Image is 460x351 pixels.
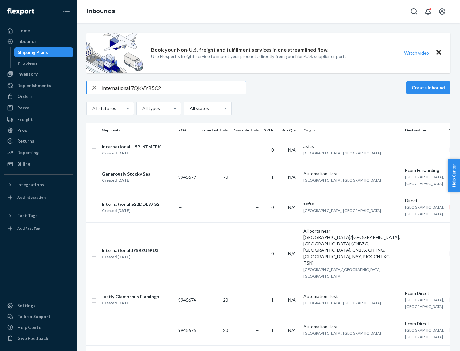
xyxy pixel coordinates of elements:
[102,177,152,183] div: Created [DATE]
[102,81,246,94] input: Search inbounds by name, destination, msku...
[271,297,274,302] span: 1
[405,290,444,296] div: Ecom Direct
[7,8,34,15] img: Flexport logo
[255,251,259,256] span: —
[14,58,73,68] a: Problems
[18,49,48,56] div: Shipping Plans
[436,5,448,18] button: Open account menu
[17,82,51,89] div: Replenishments
[4,136,73,146] a: Returns
[4,69,73,79] a: Inventory
[17,313,50,320] div: Talk to Support
[4,333,73,343] button: Give Feedback
[301,123,402,138] th: Origin
[279,123,301,138] th: Box Qty
[189,105,190,112] input: All states
[4,114,73,124] a: Freight
[87,8,115,15] a: Inbounds
[82,2,120,21] ol: breadcrumbs
[4,223,73,234] a: Add Fast Tag
[405,147,409,153] span: —
[17,182,44,188] div: Integrations
[223,297,228,302] span: 20
[17,335,48,341] div: Give Feedback
[14,47,73,57] a: Shipping Plans
[4,103,73,113] a: Parcel
[178,251,182,256] span: —
[288,327,296,333] span: N/A
[4,301,73,311] a: Settings
[102,247,158,254] div: International J75BZU5PU3
[303,170,400,177] div: Automation Test
[448,159,460,192] button: Help Center
[406,81,450,94] button: Create inbound
[17,38,37,45] div: Inbounds
[405,297,444,309] span: [GEOGRAPHIC_DATA], [GEOGRAPHIC_DATA]
[405,198,444,204] div: Direct
[176,285,199,315] td: 9945674
[405,167,444,174] div: Ecom Forwarding
[303,208,381,213] span: [GEOGRAPHIC_DATA], [GEOGRAPHIC_DATA]
[422,5,434,18] button: Open notifications
[288,251,296,256] span: N/A
[17,195,46,200] div: Add Integration
[303,201,400,207] div: asfas
[17,71,38,77] div: Inventory
[102,150,161,156] div: Created [DATE]
[271,174,274,180] span: 1
[102,201,159,207] div: International S22DDL87G2
[4,80,73,91] a: Replenishments
[4,192,73,203] a: Add Integration
[262,123,279,138] th: SKUs
[288,205,296,210] span: N/A
[17,93,33,100] div: Orders
[17,27,30,34] div: Home
[303,331,381,336] span: [GEOGRAPHIC_DATA], [GEOGRAPHIC_DATA]
[288,297,296,302] span: N/A
[17,149,39,156] div: Reporting
[176,315,199,345] td: 9945675
[4,211,73,221] button: Fast Tags
[303,178,381,183] span: [GEOGRAPHIC_DATA], [GEOGRAPHIC_DATA]
[303,143,400,150] div: asfas
[18,60,38,66] div: Problems
[271,327,274,333] span: 1
[151,53,346,60] p: Use Flexport’s freight service to import your products directly from your Non-U.S. supplier or port.
[255,297,259,302] span: —
[151,46,329,54] p: Book your Non-U.S. freight and fulfillment services in one streamlined flow.
[4,311,73,322] a: Talk to Support
[4,36,73,47] a: Inbounds
[255,205,259,210] span: —
[102,144,161,150] div: International H5BL6TMEPK
[4,125,73,135] a: Prep
[17,116,33,123] div: Freight
[60,5,73,18] button: Close Navigation
[303,151,381,155] span: [GEOGRAPHIC_DATA], [GEOGRAPHIC_DATA]
[4,147,73,158] a: Reporting
[271,147,274,153] span: 0
[4,180,73,190] button: Integrations
[176,162,199,192] td: 9945679
[17,302,35,309] div: Settings
[405,205,444,216] span: [GEOGRAPHIC_DATA], [GEOGRAPHIC_DATA]
[99,123,176,138] th: Shipments
[17,161,30,167] div: Billing
[223,174,228,180] span: 70
[4,322,73,332] a: Help Center
[102,254,158,260] div: Created [DATE]
[4,91,73,101] a: Orders
[102,207,159,214] div: Created [DATE]
[288,147,296,153] span: N/A
[271,205,274,210] span: 0
[102,171,152,177] div: Generously Stocky Seal
[102,294,159,300] div: Justly Glamorous Flamingo
[405,175,444,186] span: [GEOGRAPHIC_DATA], [GEOGRAPHIC_DATA]
[405,328,444,339] span: [GEOGRAPHIC_DATA], [GEOGRAPHIC_DATA]
[402,123,447,138] th: Destination
[303,301,381,305] span: [GEOGRAPHIC_DATA], [GEOGRAPHIC_DATA]
[17,324,43,331] div: Help Center
[405,320,444,327] div: Ecom Direct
